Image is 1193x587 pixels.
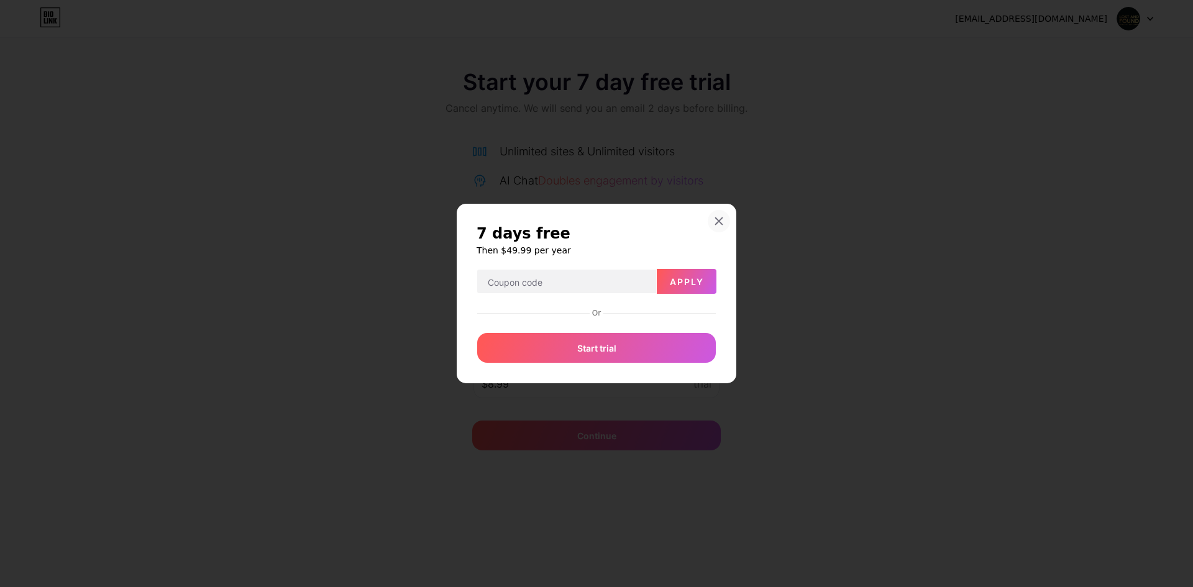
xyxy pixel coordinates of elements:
span: Apply [670,276,704,287]
div: Or [590,308,603,318]
span: 7 days free [477,224,570,243]
span: Start trial [577,342,616,355]
input: Coupon code [477,270,656,294]
button: Apply [657,269,716,294]
h6: Then $49.99 per year [477,244,716,257]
